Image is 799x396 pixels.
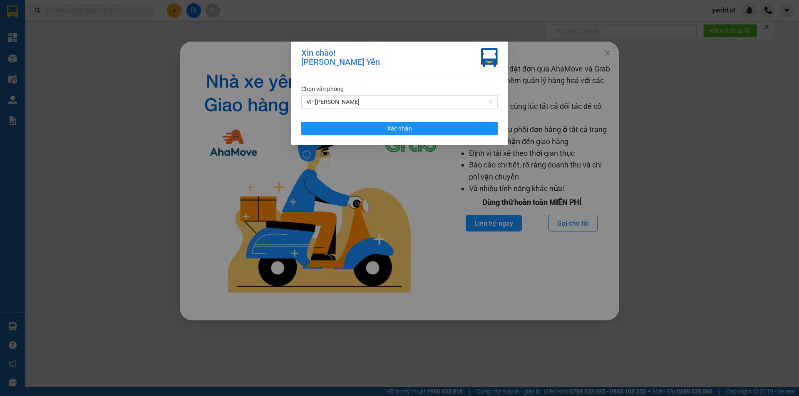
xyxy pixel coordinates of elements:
img: vxr-icon [481,48,498,67]
div: Chọn văn phòng [301,84,498,93]
button: Xác nhận [301,122,498,135]
span: Xác nhận [387,124,412,133]
span: VP Hồng Lĩnh [306,96,493,108]
div: Xin chào! [PERSON_NAME] Yến [301,48,380,67]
